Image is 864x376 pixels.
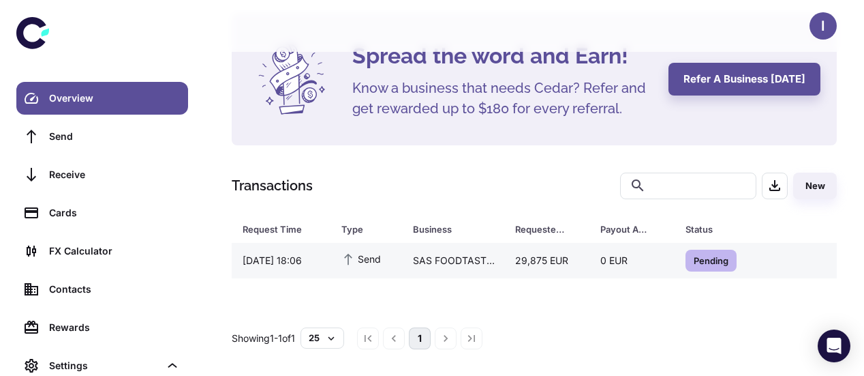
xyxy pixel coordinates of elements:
span: Payout Amount [600,220,669,239]
span: Pending [685,253,737,267]
div: Requested Amount [515,220,566,239]
div: Status [685,220,771,239]
button: Refer a business [DATE] [668,63,820,96]
div: Rewards [49,320,180,335]
a: Receive [16,158,188,191]
h4: Spread the word and Earn! [352,40,652,72]
div: SAS FOODTASTE - SAVOR [402,248,504,274]
div: FX Calculator [49,244,180,259]
div: Payout Amount [600,220,651,239]
div: Contacts [49,282,180,297]
a: Contacts [16,273,188,306]
div: 29,875 EUR [504,248,589,274]
h1: Transactions [232,175,313,196]
a: Rewards [16,311,188,344]
button: New [793,173,837,199]
a: Overview [16,82,188,115]
a: FX Calculator [16,235,188,267]
span: Send [341,251,381,266]
div: Settings [49,358,159,373]
div: Send [49,129,180,144]
div: Open Intercom Messenger [818,330,850,362]
nav: pagination navigation [355,328,484,349]
a: Send [16,120,188,153]
div: Overview [49,91,180,106]
span: Type [341,220,397,239]
a: Cards [16,197,188,229]
button: page 1 [409,328,431,349]
div: Cards [49,205,180,220]
div: Request Time [243,220,307,239]
span: Requested Amount [515,220,584,239]
span: Status [685,220,788,239]
div: Type [341,220,379,239]
div: Receive [49,167,180,182]
div: [DATE] 18:06 [232,248,330,274]
span: Request Time [243,220,325,239]
button: I [809,12,837,40]
p: Showing 1-1 of 1 [232,331,295,346]
button: 25 [300,328,344,348]
div: 0 EUR [589,248,675,274]
h5: Know a business that needs Cedar? Refer and get rewarded up to $180 for every referral. [352,78,652,119]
